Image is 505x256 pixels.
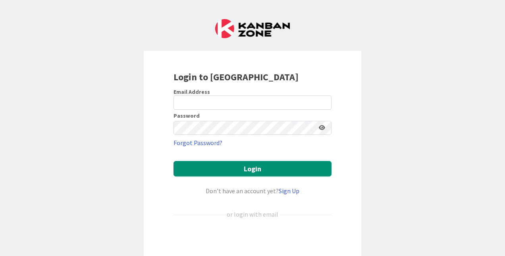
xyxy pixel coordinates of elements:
[170,232,335,250] iframe: Sign in with Google Button
[215,19,290,38] img: Kanban Zone
[279,187,299,195] a: Sign Up
[225,209,280,219] div: or login with email
[173,161,332,176] button: Login
[173,138,222,147] a: Forgot Password?
[173,186,332,196] div: Don’t have an account yet?
[173,113,200,118] label: Password
[173,71,299,83] b: Login to [GEOGRAPHIC_DATA]
[173,88,210,95] label: Email Address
